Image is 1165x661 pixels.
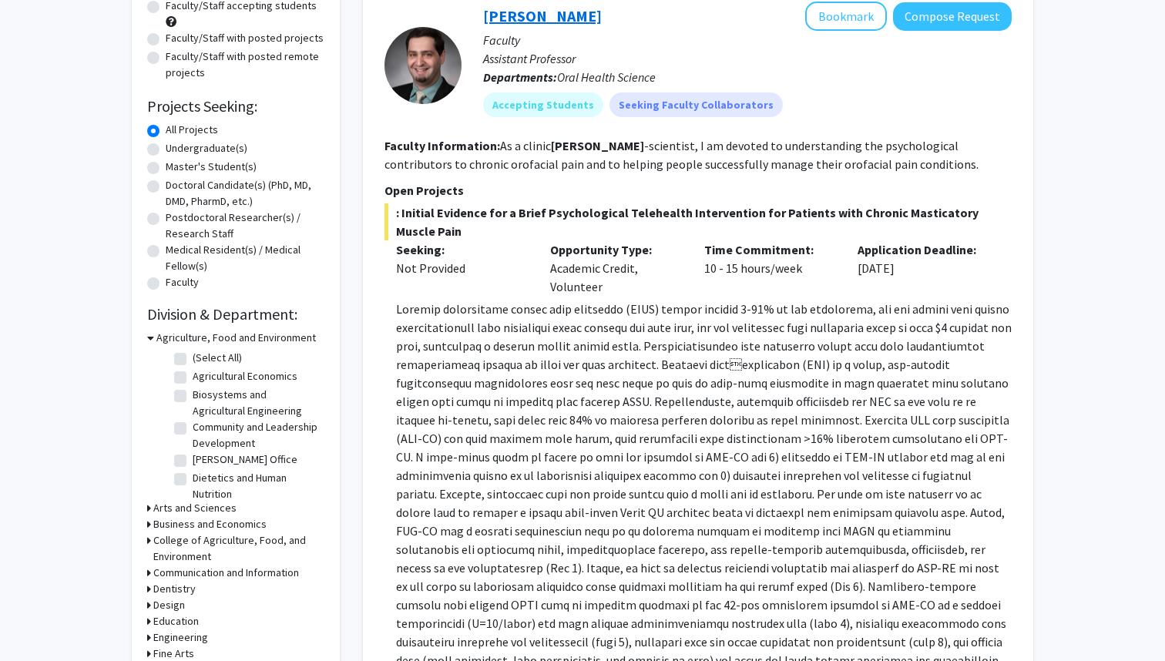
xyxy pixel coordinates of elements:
div: [DATE] [846,240,1000,296]
p: Seeking: [396,240,527,259]
fg-read-more: As a clinic -scientist, I am devoted to understanding the psychological contributors to chronic o... [384,138,979,172]
label: Postdoctoral Researcher(s) / Research Staff [166,210,324,242]
button: Compose Request to Ian Boggero [893,2,1012,31]
a: [PERSON_NAME] [483,6,602,25]
h3: Dentistry [153,581,196,597]
b: Faculty Information: [384,138,500,153]
span: : Initial Evidence for a Brief Psychological Telehealth Intervention for Patients with Chronic Ma... [384,203,1012,240]
span: Oral Health Science [557,69,656,85]
p: Opportunity Type: [550,240,681,259]
p: Application Deadline: [858,240,989,259]
h3: Communication and Information [153,565,299,581]
p: Time Commitment: [704,240,835,259]
b: Departments: [483,69,557,85]
label: [PERSON_NAME] Office [193,451,297,468]
div: 10 - 15 hours/week [693,240,847,296]
label: Faculty/Staff with posted projects [166,30,324,46]
label: Dietetics and Human Nutrition [193,470,321,502]
mat-chip: Accepting Students [483,92,603,117]
label: Community and Leadership Development [193,419,321,451]
label: Undergraduate(s) [166,140,247,156]
button: Add Ian Boggero to Bookmarks [805,2,887,31]
h2: Division & Department: [147,305,324,324]
div: Academic Credit, Volunteer [539,240,693,296]
label: (Select All) [193,350,242,366]
label: All Projects [166,122,218,138]
iframe: Chat [12,592,65,649]
h3: Arts and Sciences [153,500,237,516]
h3: College of Agriculture, Food, and Environment [153,532,324,565]
p: Faculty [483,31,1012,49]
mat-chip: Seeking Faculty Collaborators [609,92,783,117]
label: Doctoral Candidate(s) (PhD, MD, DMD, PharmD, etc.) [166,177,324,210]
p: Assistant Professor [483,49,1012,68]
label: Agricultural Economics [193,368,297,384]
p: Open Projects [384,181,1012,200]
div: Not Provided [396,259,527,277]
h3: Engineering [153,629,208,646]
b: [PERSON_NAME] [551,138,644,153]
h2: Projects Seeking: [147,97,324,116]
h3: Business and Economics [153,516,267,532]
label: Biosystems and Agricultural Engineering [193,387,321,419]
h3: Education [153,613,199,629]
label: Master's Student(s) [166,159,257,175]
label: Faculty/Staff with posted remote projects [166,49,324,81]
label: Medical Resident(s) / Medical Fellow(s) [166,242,324,274]
h3: Agriculture, Food and Environment [156,330,316,346]
label: Faculty [166,274,199,290]
h3: Design [153,597,185,613]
